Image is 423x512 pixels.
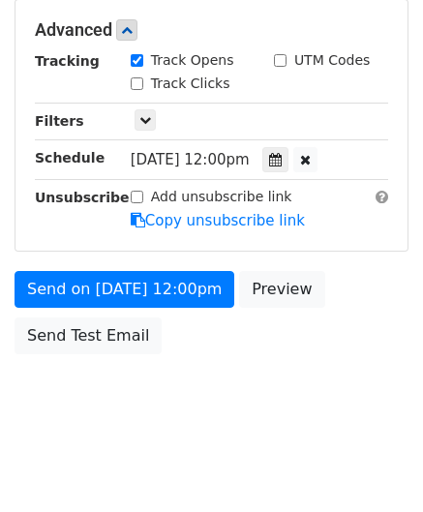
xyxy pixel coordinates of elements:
span: [DATE] 12:00pm [131,151,250,168]
label: Add unsubscribe link [151,187,292,207]
h5: Advanced [35,19,388,41]
a: Preview [239,271,324,308]
iframe: Chat Widget [326,419,423,512]
a: Copy unsubscribe link [131,212,305,229]
a: Send on [DATE] 12:00pm [15,271,234,308]
label: Track Clicks [151,74,230,94]
strong: Unsubscribe [35,190,130,205]
label: UTM Codes [294,50,370,71]
a: Send Test Email [15,317,162,354]
strong: Filters [35,113,84,129]
strong: Schedule [35,150,105,166]
label: Track Opens [151,50,234,71]
strong: Tracking [35,53,100,69]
